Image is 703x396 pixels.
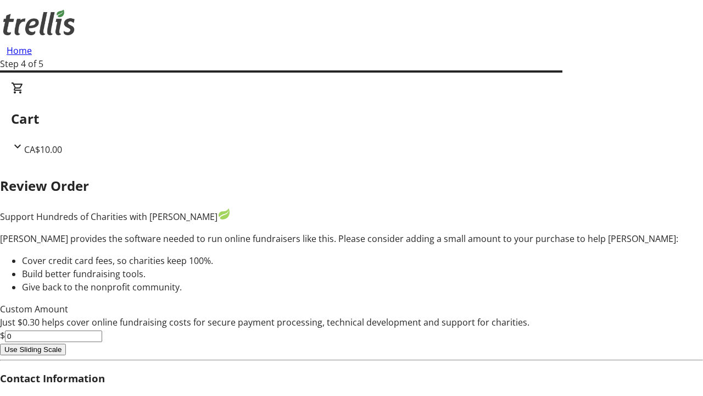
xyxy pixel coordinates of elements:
li: Give back to the nonprofit community. [22,280,703,294]
div: CartCA$10.00 [11,81,692,156]
li: Cover credit card fees, so charities keep 100%. [22,254,703,267]
li: Build better fundraising tools. [22,267,703,280]
h2: Cart [11,109,692,129]
span: CA$10.00 [24,144,62,156]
